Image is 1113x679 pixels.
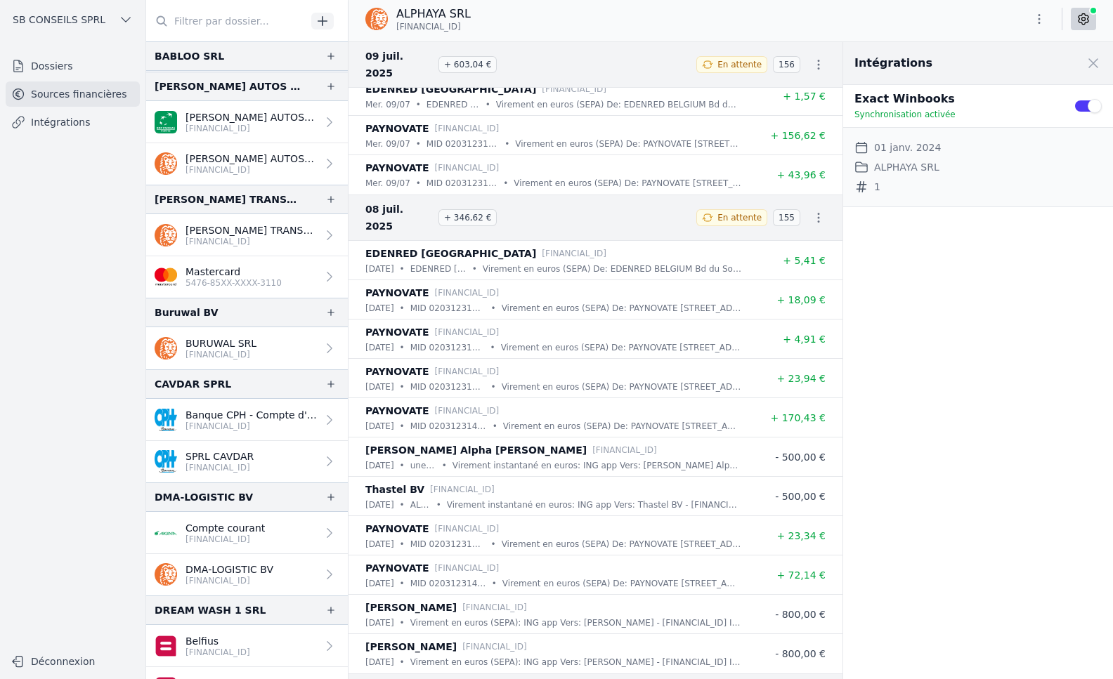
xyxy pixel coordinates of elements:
[775,451,826,463] span: - 500,00 €
[514,176,741,190] p: Virement en euros (SEPA) De: PAYNOVATE [STREET_ADDRESS] IBAN: [FINANCIAL_ID] Communication : MID ...
[400,576,405,591] div: •
[400,498,405,512] div: •
[775,491,826,502] span: - 500,00 €
[776,294,826,305] span: + 18,09 €
[185,521,265,535] p: Compte courant
[365,402,429,419] p: PAYNOVATE
[365,616,394,630] p: [DATE]
[155,489,253,506] div: DMA-LOGISTIC BV
[400,616,405,630] div: •
[13,13,105,27] span: SB CONSEILS SPRL
[717,212,762,223] span: En attente
[155,265,177,288] img: imageedit_2_6530439554.png
[435,286,500,300] p: [FINANCIAL_ID]
[365,419,394,433] p: [DATE]
[365,245,536,262] p: EDENRED [GEOGRAPHIC_DATA]
[365,176,410,190] p: mer. 09/07
[365,48,433,81] span: 09 juil. 2025
[427,176,497,190] p: MID 020312314 TID 38900724 SOURCE INTL DATE [DATE] BRUT 44.68
[592,443,657,457] p: [FINANCIAL_ID]
[365,442,587,459] p: [PERSON_NAME] Alpha [PERSON_NAME]
[491,537,496,551] div: •
[365,120,429,137] p: PAYNOVATE
[491,380,496,394] div: •
[776,373,826,384] span: + 23,94 €
[435,404,500,418] p: [FINANCIAL_ID]
[462,600,527,614] p: [FINANCIAL_ID]
[365,81,536,98] p: EDENRED [GEOGRAPHIC_DATA]
[6,53,140,79] a: Dossiers
[365,498,394,512] p: [DATE]
[185,462,254,473] p: [FINANCIAL_ID]
[365,560,429,576] p: PAYNOVATE
[365,137,410,151] p: mer. 09/07
[776,530,826,541] span: + 23,34 €
[410,262,467,276] p: EDENRED [GEOGRAPHIC_DATA] SA/NV 30015816 629914ETR030725 0
[492,576,497,591] div: •
[442,459,447,473] div: •
[773,209,800,226] span: 155
[462,640,527,654] p: [FINANCIAL_ID]
[486,98,490,112] div: •
[775,609,826,620] span: - 800,00 €
[185,223,317,237] p: [PERSON_NAME] TRANSPORT SNC
[502,576,741,591] p: Virement en euros (SEPA) De: PAYNOVATE [STREET_ADDRESS] IBAN: [FINANCIAL_ID] Communication : MID ...
[365,201,433,235] span: 08 juil. 2025
[365,98,410,112] p: mer. 09/07
[501,341,741,355] p: Virement en euros (SEPA) De: PAYNOVATE [STREET_ADDRESS] IBAN: [FINANCIAL_ID] Communication : MID ...
[365,638,457,655] p: [PERSON_NAME]
[365,324,429,341] p: PAYNOVATE
[146,256,348,298] a: Mastercard 5476-85XX-XXXX-3110
[146,441,348,482] a: SPRL CAVDAR [FINANCIAL_ID]
[155,337,177,360] img: ing.png
[435,121,500,136] p: [FINANCIAL_ID]
[770,130,826,141] span: + 156,62 €
[435,561,500,575] p: [FINANCIAL_ID]
[416,137,421,151] div: •
[410,301,486,315] p: MID 020312314 TID 38900724 SOURCE INTL DATE [DATE] BRUT 18.40
[365,380,394,394] p: [DATE]
[438,56,497,73] span: + 603,04 €
[874,178,880,195] dd: 1
[503,419,741,433] p: Virement en euros (SEPA) De: PAYNOVATE [STREET_ADDRESS] IBAN: [FINANCIAL_ID] Communication : MID ...
[874,159,939,176] dd: ALPHAYA SRL
[365,576,394,591] p: [DATE]
[400,459,405,473] div: •
[155,304,219,321] div: Buruwal BV
[365,159,429,176] p: PAYNOVATE
[185,647,250,658] p: [FINANCIAL_ID]
[155,522,177,544] img: ARGENTA_ARSPBE22.png
[146,143,348,185] a: [PERSON_NAME] AUTOS SERVICES SPRL [FINANCIAL_ID]
[365,537,394,551] p: [DATE]
[185,277,282,289] p: 5476-85XX-XXXX-3110
[776,169,826,180] span: + 43,96 €
[542,246,606,261] p: [FINANCIAL_ID]
[365,481,424,498] p: Thastel BV
[146,8,306,34] input: Filtrer par dossier...
[155,78,303,95] div: [PERSON_NAME] AUTOS SERVICES BVBA
[783,334,826,345] span: + 4,91 €
[400,380,405,394] div: •
[416,98,421,112] div: •
[185,164,317,176] p: [FINANCIAL_ID]
[416,176,421,190] div: •
[365,520,429,537] p: PAYNOVATE
[146,399,348,441] a: Banque CPH - Compte d'épargne [FINANCIAL_ID]
[410,616,741,630] p: Virement en euros (SEPA): ING app Vers: [PERSON_NAME] - [FINANCIAL_ID] Info personnelle: 44bdb47d...
[146,512,348,554] a: Compte courant [FINANCIAL_ID]
[365,655,394,669] p: [DATE]
[365,8,388,30] img: ing.png
[430,482,495,496] p: [FINANCIAL_ID]
[185,634,250,648] p: Belfius
[365,599,457,616] p: [PERSON_NAME]
[185,408,317,422] p: Banque CPH - Compte d'épargne
[400,262,405,276] div: •
[365,459,394,473] p: [DATE]
[185,123,317,134] p: [FINANCIAL_ID]
[155,450,177,473] img: BANQUE_CPH_CPHBBE75XXX.png
[542,82,606,96] p: [FINANCIAL_ID]
[410,498,431,512] p: ALPHAYA SRL
[502,380,741,394] p: Virement en euros (SEPA) De: PAYNOVATE [STREET_ADDRESS] IBAN: [FINANCIAL_ID] Communication : MID ...
[436,498,441,512] div: •
[185,349,256,360] p: [FINANCIAL_ID]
